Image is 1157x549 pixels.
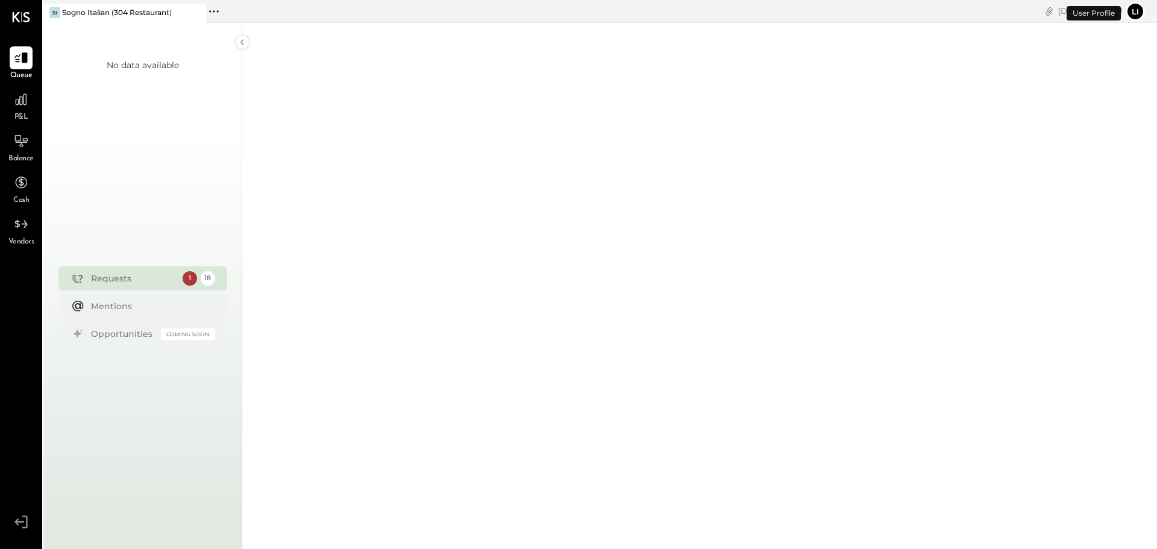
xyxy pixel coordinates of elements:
[1,88,42,123] a: P&L
[183,271,197,286] div: 1
[201,271,215,286] div: 18
[62,7,172,17] div: Sogno Italian (304 Restaurant)
[13,195,29,206] span: Cash
[1126,2,1145,21] button: li
[107,59,179,71] div: No data available
[1043,5,1055,17] div: copy link
[10,71,33,81] span: Queue
[91,300,209,312] div: Mentions
[91,272,177,284] div: Requests
[91,328,155,340] div: Opportunities
[161,328,215,340] div: Coming Soon
[1,130,42,165] a: Balance
[1,171,42,206] a: Cash
[14,112,28,123] span: P&L
[1,213,42,248] a: Vendors
[8,154,34,165] span: Balance
[1,46,42,81] a: Queue
[1067,6,1121,20] div: User Profile
[49,7,60,18] div: SI
[1058,5,1123,17] div: [DATE]
[8,237,34,248] span: Vendors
